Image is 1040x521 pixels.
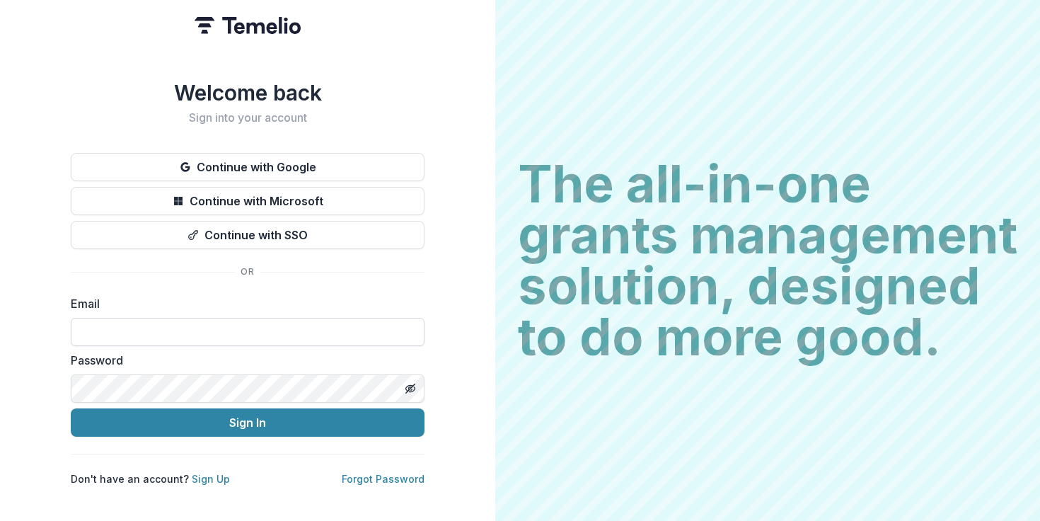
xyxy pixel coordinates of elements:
[342,473,424,485] a: Forgot Password
[71,153,424,181] button: Continue with Google
[71,187,424,215] button: Continue with Microsoft
[71,295,416,312] label: Email
[192,473,230,485] a: Sign Up
[71,471,230,486] p: Don't have an account?
[71,111,424,125] h2: Sign into your account
[399,377,422,400] button: Toggle password visibility
[71,221,424,249] button: Continue with SSO
[71,80,424,105] h1: Welcome back
[71,408,424,437] button: Sign In
[71,352,416,369] label: Password
[195,17,301,34] img: Temelio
